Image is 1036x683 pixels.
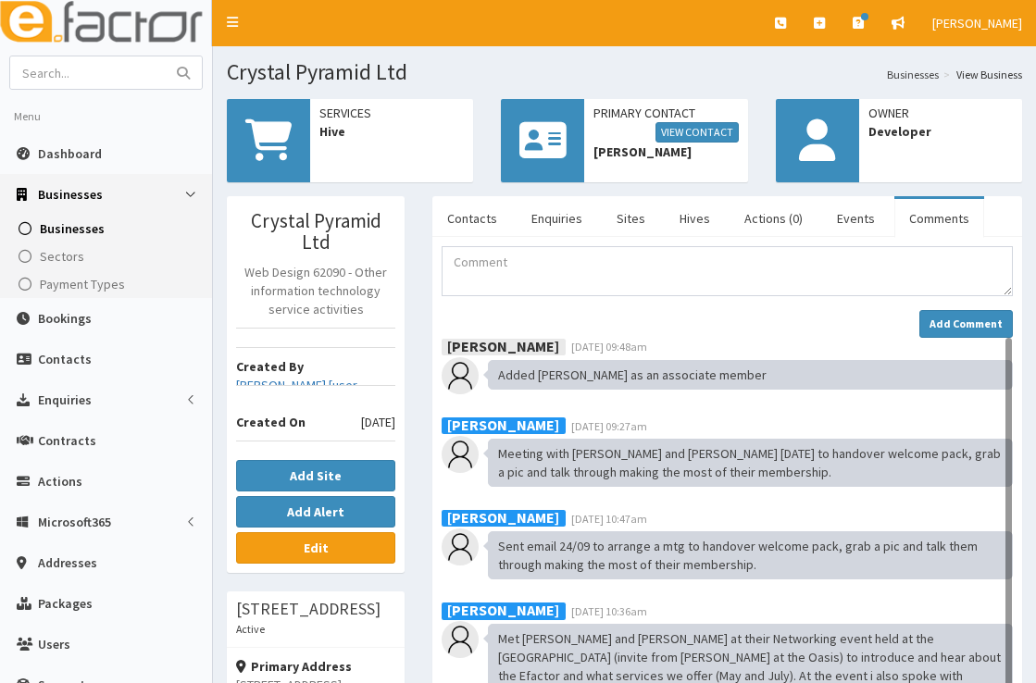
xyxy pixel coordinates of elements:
[442,246,1013,296] textarea: Comment
[38,186,103,203] span: Businesses
[38,391,92,408] span: Enquiries
[38,145,102,162] span: Dashboard
[236,376,395,413] a: [PERSON_NAME] [user deleted]
[822,199,890,238] a: Events
[38,636,70,652] span: Users
[730,199,818,238] a: Actions (0)
[38,310,92,327] span: Bookings
[236,622,265,636] small: Active
[447,508,559,527] b: [PERSON_NAME]
[236,496,395,528] button: Add Alert
[236,601,381,617] h3: [STREET_ADDRESS]
[868,104,1013,122] span: Owner
[602,199,660,238] a: Sites
[932,15,1022,31] span: [PERSON_NAME]
[290,467,342,484] b: Add Site
[38,554,97,571] span: Addresses
[236,358,304,375] b: Created By
[361,413,395,431] span: [DATE]
[40,276,125,292] span: Payment Types
[40,220,105,237] span: Businesses
[571,340,647,354] span: [DATE] 09:48am
[894,199,984,238] a: Comments
[665,199,725,238] a: Hives
[236,658,352,675] strong: Primary Address
[5,270,212,298] a: Payment Types
[571,512,647,526] span: [DATE] 10:47am
[447,336,559,354] b: [PERSON_NAME]
[319,122,464,141] span: Hive
[38,432,96,449] span: Contracts
[287,503,344,520] b: Add Alert
[304,540,329,556] b: Edit
[887,67,939,82] a: Businesses
[236,263,395,318] p: Web Design 62090 - Other information technology service activities
[236,414,306,430] b: Created On
[447,416,559,434] b: [PERSON_NAME]
[517,199,597,238] a: Enquiries
[655,122,739,143] a: View Contact
[593,104,738,143] span: Primary Contact
[236,210,395,253] h3: Crystal Pyramid Ltd
[930,317,1003,330] strong: Add Comment
[40,248,84,265] span: Sectors
[236,532,395,564] a: Edit
[593,143,738,161] span: [PERSON_NAME]
[488,360,1013,390] div: Added [PERSON_NAME] as an associate member
[5,242,212,270] a: Sectors
[38,351,92,367] span: Contacts
[227,60,1022,84] h1: Crystal Pyramid Ltd
[5,215,212,242] a: Businesses
[571,419,647,433] span: [DATE] 09:27am
[10,56,166,89] input: Search...
[38,595,93,612] span: Packages
[488,439,1013,487] div: Meeting with [PERSON_NAME] and [PERSON_NAME] [DATE] to handover welcome pack, grab a pic and talk...
[868,122,1013,141] span: Developer
[38,514,111,530] span: Microsoft365
[571,604,647,618] span: [DATE] 10:36am
[38,473,82,490] span: Actions
[447,601,559,619] b: [PERSON_NAME]
[939,67,1022,82] li: View Business
[488,531,1013,579] div: Sent email 24/09 to arrange a mtg to handover welcome pack, grab a pic and talk them through maki...
[432,199,512,238] a: Contacts
[919,310,1013,338] button: Add Comment
[319,104,464,122] span: Services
